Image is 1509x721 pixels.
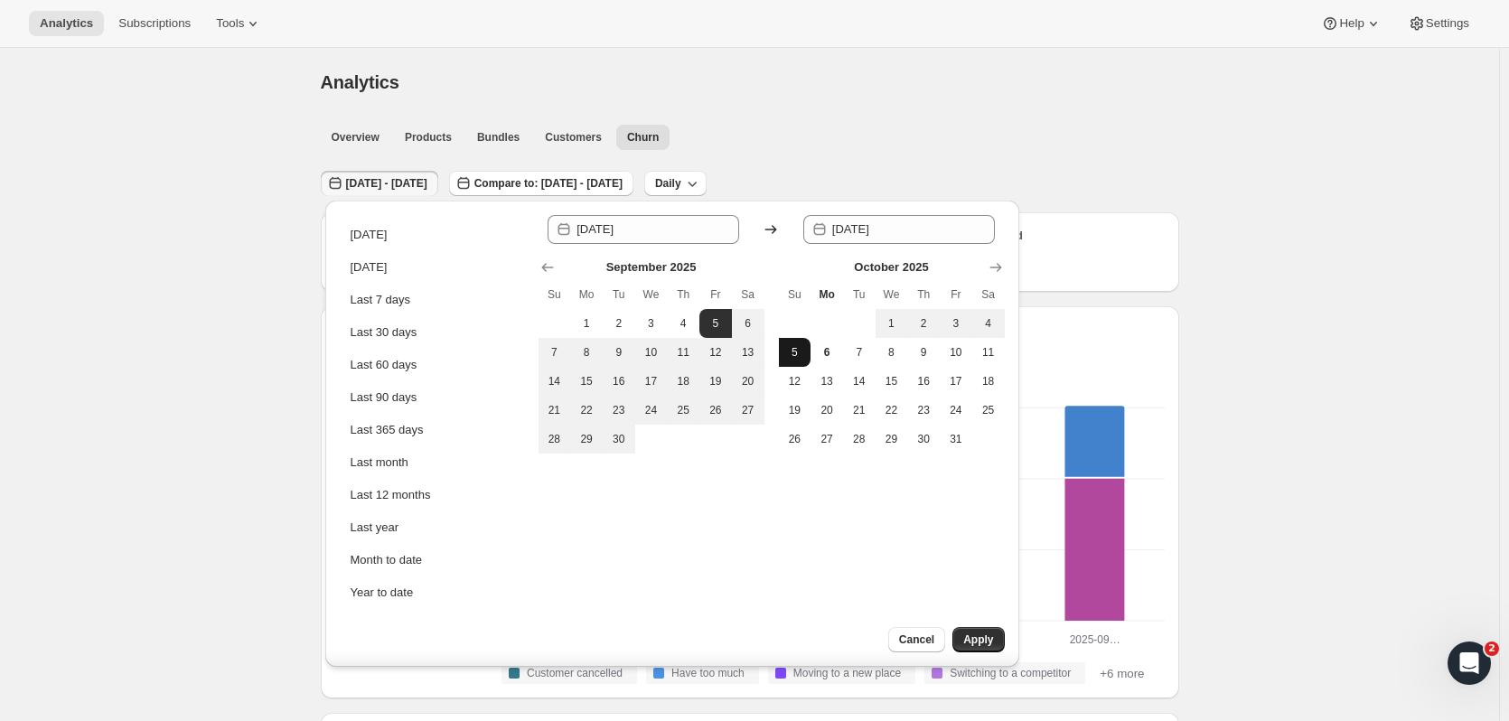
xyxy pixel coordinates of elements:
th: Sunday [779,280,811,309]
button: Saturday September 13 2025 [732,338,764,367]
p: Reactivated [957,227,1165,245]
span: 6 [739,316,757,331]
button: Monday September 22 2025 [570,396,603,425]
span: 11 [979,345,998,360]
button: Wednesday October 8 2025 [876,338,908,367]
button: Saturday October 4 2025 [972,309,1005,338]
span: 25 [674,403,692,417]
th: Sunday [539,280,571,309]
span: 17 [642,374,661,389]
button: Tuesday September 30 2025 [603,425,635,454]
span: 5 [707,316,725,331]
button: Friday October 17 2025 [940,367,972,396]
span: 15 [883,374,901,389]
span: 7 [850,345,868,360]
div: Year to date [351,584,414,602]
span: Tu [850,287,868,302]
button: Tuesday September 16 2025 [603,367,635,396]
button: Year to date [345,578,526,607]
button: Wednesday September 10 2025 [635,338,668,367]
span: Daily [655,176,681,191]
button: Saturday October 25 2025 [972,396,1005,425]
button: Tools [205,11,273,36]
button: Today Monday October 6 2025 [811,338,843,367]
button: Compare to: [DATE] - [DATE] [449,171,633,196]
button: Sunday September 21 2025 [539,396,571,425]
button: Monday October 13 2025 [811,367,843,396]
rect: Doesn't fit customer budget-4 4 [1064,479,1124,623]
button: Thursday October 9 2025 [907,338,940,367]
span: 13 [739,345,757,360]
button: Sunday October 12 2025 [779,367,811,396]
span: Products [405,130,452,145]
button: Sunday October 19 2025 [779,396,811,425]
span: 24 [947,403,965,417]
th: Saturday [972,280,1005,309]
button: Month to date [345,546,526,575]
span: 10 [642,345,661,360]
span: Overview [332,130,380,145]
span: 8 [577,345,595,360]
button: Friday October 24 2025 [940,396,972,425]
span: 5 [786,345,804,360]
div: Last 7 days [351,291,411,309]
div: Last month [351,454,408,472]
span: 7 [546,345,564,360]
span: 2 [914,316,933,331]
button: Show next month, November 2025 [983,255,1008,280]
th: Thursday [667,280,699,309]
span: Churn [627,130,659,145]
span: 31 [947,432,965,446]
button: Cancel [888,627,945,652]
span: 15 [577,374,595,389]
span: 10 [947,345,965,360]
span: 18 [979,374,998,389]
button: Wednesday October 15 2025 [876,367,908,396]
button: Last 60 days [345,351,526,379]
button: Last 30 days [345,318,526,347]
span: 22 [883,403,901,417]
span: 13 [818,374,836,389]
span: 3 [642,316,661,331]
span: 29 [577,432,595,446]
span: Subscriptions [118,16,191,31]
span: Customers [545,130,602,145]
button: Monday October 20 2025 [811,396,843,425]
th: Saturday [732,280,764,309]
span: 23 [914,403,933,417]
button: Saturday September 27 2025 [732,396,764,425]
div: Last 90 days [351,389,417,407]
button: Saturday October 18 2025 [972,367,1005,396]
span: 29 [883,432,901,446]
span: Fr [947,287,965,302]
button: Friday September 19 2025 [699,367,732,396]
span: 30 [610,432,628,446]
div: Last 365 days [351,421,424,439]
button: Tuesday October 7 2025 [843,338,876,367]
span: Th [674,287,692,302]
span: Apply [963,632,993,647]
th: Monday [570,280,603,309]
span: Th [914,287,933,302]
span: 4 [979,316,998,331]
button: [DATE] [345,253,526,282]
button: Apply [952,627,1004,652]
g: 2025-09-27: Customer cancelled 0,Have too much 0,Moving to a new place 0,Switching to a competito... [928,369,1039,623]
button: Settings [1397,11,1480,36]
button: Monday September 15 2025 [570,367,603,396]
button: Thursday September 18 2025 [667,367,699,396]
button: Thursday September 11 2025 [667,338,699,367]
div: [DATE] [351,226,388,244]
button: Analytics [29,11,104,36]
button: Saturday September 6 2025 [732,309,764,338]
th: Thursday [907,280,940,309]
div: Last 30 days [351,323,417,342]
span: Sa [739,287,757,302]
span: 24 [642,403,661,417]
th: Tuesday [843,280,876,309]
button: Friday September 12 2025 [699,338,732,367]
span: 23 [610,403,628,417]
button: Monday September 1 2025 [570,309,603,338]
span: Fr [707,287,725,302]
span: Su [786,287,804,302]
